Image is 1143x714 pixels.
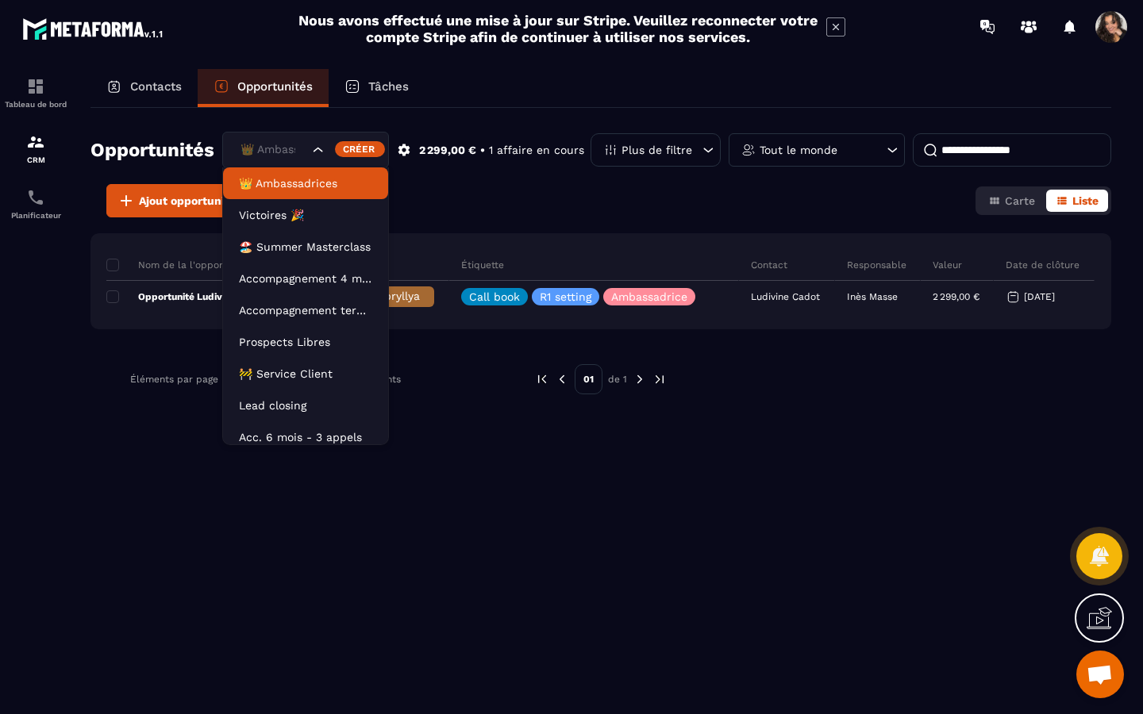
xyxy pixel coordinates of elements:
[419,143,476,158] p: 2 299,00 €
[1024,291,1055,302] p: [DATE]
[335,141,385,157] div: Créer
[622,144,692,155] p: Plus de filtre
[933,291,979,302] p: 2 299,00 €
[652,372,667,386] img: next
[1046,190,1108,212] button: Liste
[355,259,382,271] p: Phase
[979,190,1045,212] button: Carte
[4,176,67,232] a: schedulerschedulerPlanificateur
[489,143,584,158] p: 1 affaire en cours
[1076,651,1124,698] a: Ouvrir le chat
[4,155,67,164] p: CRM
[298,12,818,45] h2: Nous avons effectué une mise à jour sur Stripe. Veuillez reconnecter votre compte Stripe afin de ...
[760,144,837,155] p: Tout le monde
[106,259,250,271] p: Nom de la l'opportunité
[233,370,262,388] span: 100
[480,143,485,158] p: •
[751,259,787,271] p: Contact
[106,290,266,303] p: Opportunité Ludivine Cadot
[262,370,275,388] input: Search for option
[304,291,309,302] p: 0
[555,372,569,386] img: prev
[847,259,906,271] p: Responsable
[535,372,549,386] img: prev
[22,14,165,43] img: logo
[461,259,504,271] p: Étiquette
[130,79,182,94] p: Contacts
[26,188,45,207] img: scheduler
[237,79,313,94] p: Opportunités
[4,100,67,109] p: Tableau de bord
[1072,194,1099,207] span: Liste
[130,374,218,385] p: Éléments par page
[90,134,214,166] h2: Opportunités
[329,69,425,107] a: Tâches
[198,69,329,107] a: Opportunités
[26,77,45,96] img: formation
[139,193,236,209] span: Ajout opportunité
[608,373,627,386] p: de 1
[575,364,602,394] p: 01
[540,291,591,302] p: R1 setting
[26,132,45,152] img: formation
[933,259,962,271] p: Valeur
[4,211,67,220] p: Planificateur
[1005,194,1035,207] span: Carte
[633,372,647,386] img: next
[106,184,246,217] button: Ajout opportunité
[294,259,324,271] p: Statut
[370,290,420,302] span: Appryllya
[1006,259,1079,271] p: Date de clôture
[368,79,409,94] p: Tâches
[226,361,298,397] div: Search for option
[237,141,309,159] input: Search for option
[469,291,520,302] p: Call book
[611,291,687,302] p: Ambassadrice
[4,121,67,176] a: formationformationCRM
[4,65,67,121] a: formationformationTableau de bord
[317,374,401,385] p: 1-1 sur 1 éléments
[222,132,389,168] div: Search for option
[90,69,198,107] a: Contacts
[847,291,898,302] p: Inès Masse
